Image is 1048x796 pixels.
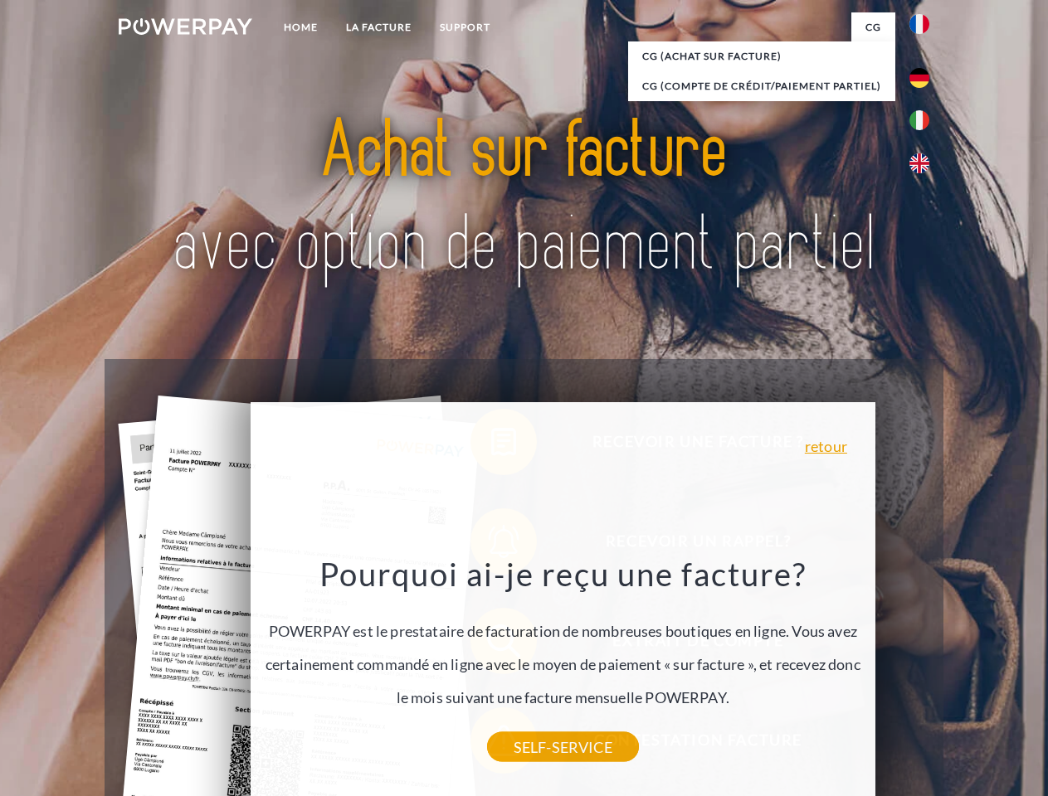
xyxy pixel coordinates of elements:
[260,554,865,747] div: POWERPAY est le prestataire de facturation de nombreuses boutiques en ligne. Vous avez certaineme...
[909,153,929,173] img: en
[628,71,895,101] a: CG (Compte de crédit/paiement partiel)
[909,14,929,34] img: fr
[260,554,865,594] h3: Pourquoi ai-je reçu une facture?
[487,732,639,762] a: SELF-SERVICE
[332,12,426,42] a: LA FACTURE
[158,80,890,318] img: title-powerpay_fr.svg
[270,12,332,42] a: Home
[426,12,505,42] a: Support
[909,110,929,130] img: it
[628,41,895,71] a: CG (achat sur facture)
[909,68,929,88] img: de
[805,439,847,454] a: retour
[851,12,895,42] a: CG
[119,18,252,35] img: logo-powerpay-white.svg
